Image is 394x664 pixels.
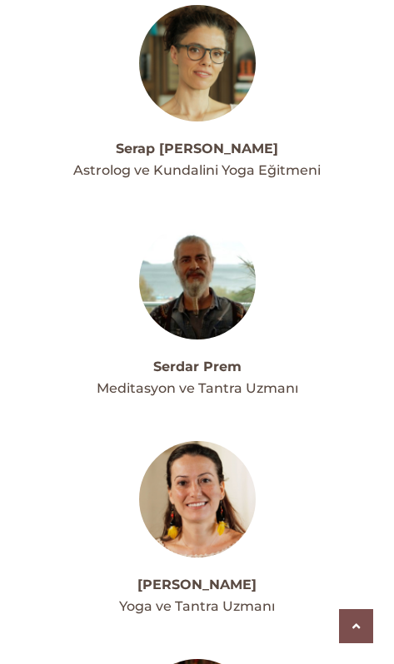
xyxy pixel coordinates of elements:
span: Astrolog ve Kundalini Yoga Eğitmeni [73,162,321,178]
img: Serdar_Prem_001_copy-300x300.jpg [139,223,256,339]
img: serapprofil-300x300.jpg [139,5,256,121]
a: Serap [PERSON_NAME] [116,141,278,156]
span: Meditasyon ve Tantra Uzmanı [97,380,298,396]
a: [PERSON_NAME] [137,577,257,592]
span: Yoga ve Tantra Uzmanı [119,598,275,614]
img: sinembeykurtprofil-300x300.jpg [139,441,256,557]
a: Serdar Prem [153,359,242,374]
